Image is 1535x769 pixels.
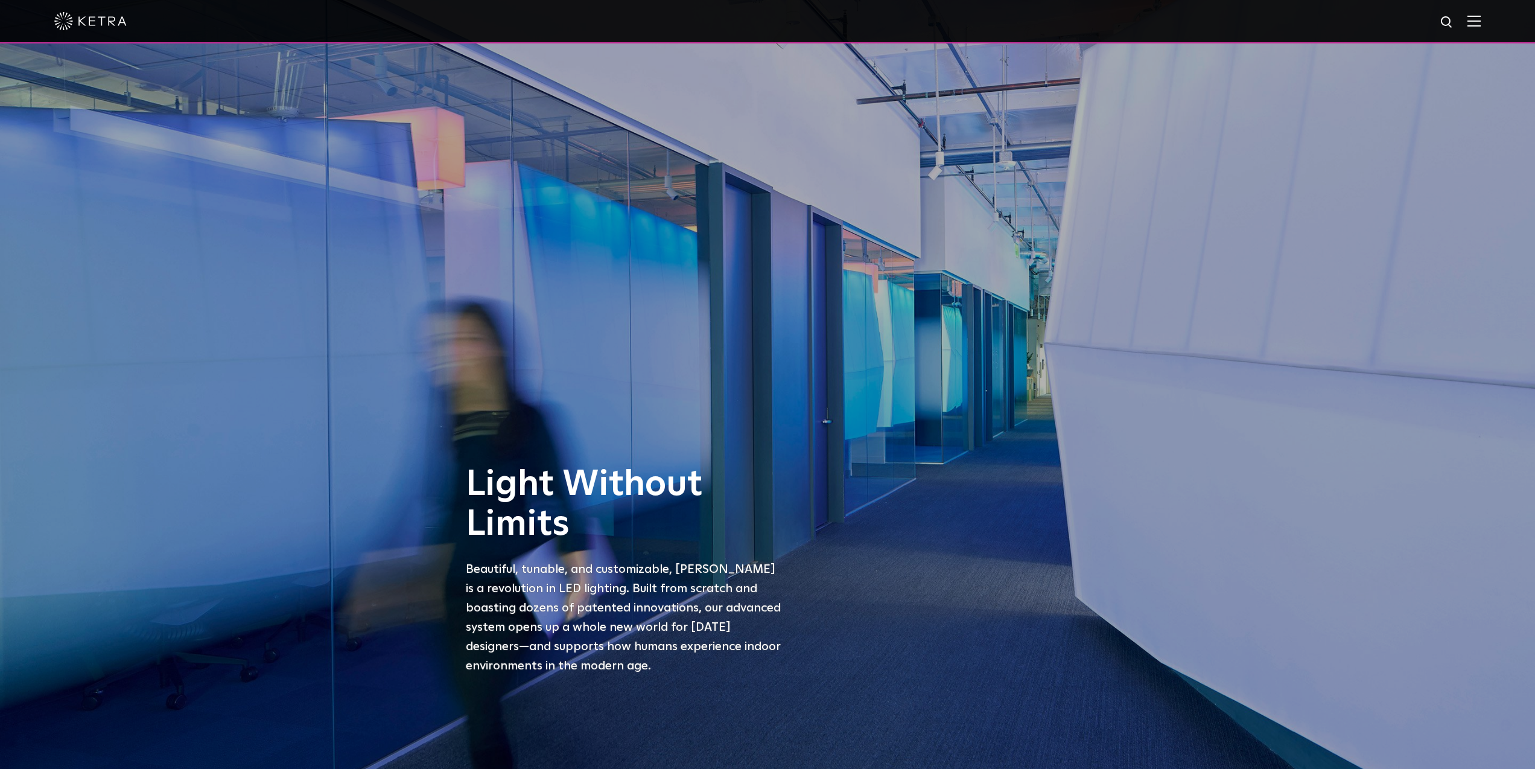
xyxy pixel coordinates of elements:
[1440,15,1455,30] img: search icon
[54,12,127,30] img: ketra-logo-2019-white
[466,465,786,544] h1: Light Without Limits
[1467,15,1481,27] img: Hamburger%20Nav.svg
[466,640,781,672] span: —and supports how humans experience indoor environments in the modern age.
[466,560,786,675] p: Beautiful, tunable, and customizable, [PERSON_NAME] is a revolution in LED lighting. Built from s...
